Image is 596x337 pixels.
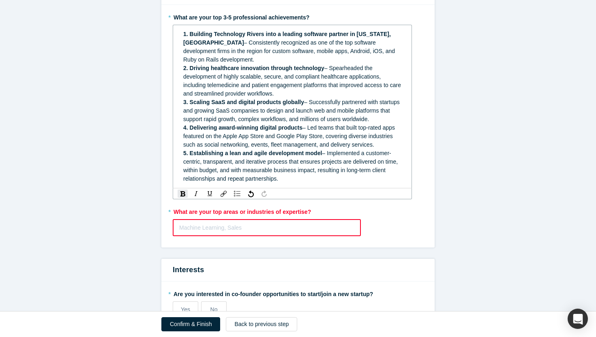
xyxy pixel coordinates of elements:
[183,150,322,156] span: 5. Establishing a lean and agile development model
[183,124,397,148] span: – Led teams that built top-rated apps featured on the Apple App Store and Google Play Store, cove...
[181,306,190,313] span: Yes
[173,264,423,275] h3: Interests
[183,65,324,71] span: 2. Driving healthcare innovation through technology
[183,124,302,131] span: 4. Delivering award-winning digital products
[219,190,229,198] div: Link
[205,190,215,198] div: Underline
[176,190,217,198] div: rdw-inline-control
[191,190,202,198] div: Italic
[217,190,230,198] div: rdw-link-control
[244,190,271,198] div: rdw-history-control
[178,28,407,186] div: rdw-editor
[183,99,304,105] span: 3. Scaling SaaS and digital products globally
[183,39,397,63] span: – Consistently recognized as one of the top software development firms in the region for custom s...
[173,25,412,188] div: rdw-wrapper
[161,317,220,331] button: Confirm & Finish
[246,190,256,198] div: Undo
[232,190,242,198] div: Unordered
[183,31,392,46] span: 1. Building Technology Rivers into a leading software partner in [US_STATE], [GEOGRAPHIC_DATA]
[259,190,269,198] div: Redo
[173,205,423,216] label: What are your top areas or industries of expertise?
[183,99,401,122] span: – Successfully partnered with startups and growing SaaS companies to design and launch web and mo...
[210,306,218,313] span: No
[173,287,423,299] label: Are you interested in co-founder opportunities to start/join a new startup?
[178,190,188,198] div: Bold
[173,188,412,199] div: rdw-toolbar
[226,317,297,331] button: Back to previous step
[173,11,423,22] label: What are your top 3-5 professional achievements?
[230,190,244,198] div: rdw-list-control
